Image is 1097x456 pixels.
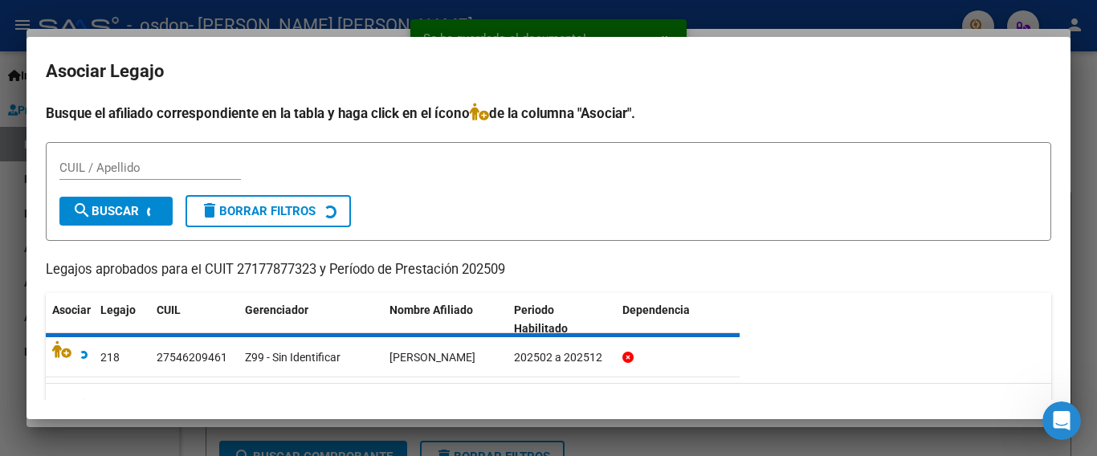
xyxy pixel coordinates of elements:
[508,293,616,346] datatable-header-cell: Periodo Habilitado
[514,303,568,335] span: Periodo Habilitado
[100,351,120,364] span: 218
[616,293,740,346] datatable-header-cell: Dependencia
[161,308,321,373] button: Mensajes
[46,56,1051,87] h2: Asociar Legajo
[157,303,181,316] span: CUIL
[389,303,473,316] span: Nombre Afiliado
[72,204,139,218] span: Buscar
[186,195,351,227] button: Borrar Filtros
[32,114,289,141] p: Hola! .
[514,348,610,367] div: 202502 a 202512
[46,103,1051,124] h4: Busque el afiliado correspondiente en la tabla y haga click en el ícono de la columna "Asociar".
[52,303,91,316] span: Asociar
[245,303,308,316] span: Gerenciador
[157,348,227,367] div: 27546209461
[32,141,289,169] p: Necesitás ayuda?
[46,260,1051,280] p: Legajos aprobados para el CUIT 27177877323 y Período de Prestación 202509
[389,351,475,364] span: MARTI KUNC ISABELLA
[33,202,268,219] div: Envíanos un mensaje
[150,293,239,346] datatable-header-cell: CUIL
[1042,401,1081,440] iframe: Intercom live chat
[72,201,92,220] mat-icon: search
[200,204,316,218] span: Borrar Filtros
[200,201,219,220] mat-icon: delete
[16,189,305,233] div: Envíanos un mensaje
[239,293,383,346] datatable-header-cell: Gerenciador
[383,293,508,346] datatable-header-cell: Nombre Afiliado
[622,303,690,316] span: Dependencia
[63,348,98,360] span: Inicio
[59,197,173,226] button: Buscar
[94,293,150,346] datatable-header-cell: Legajo
[276,26,305,55] div: Cerrar
[46,384,1051,424] div: 1 registros
[100,303,136,316] span: Legajo
[214,348,267,360] span: Mensajes
[46,293,94,346] datatable-header-cell: Asociar
[245,351,341,364] span: Z99 - Sin Identificar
